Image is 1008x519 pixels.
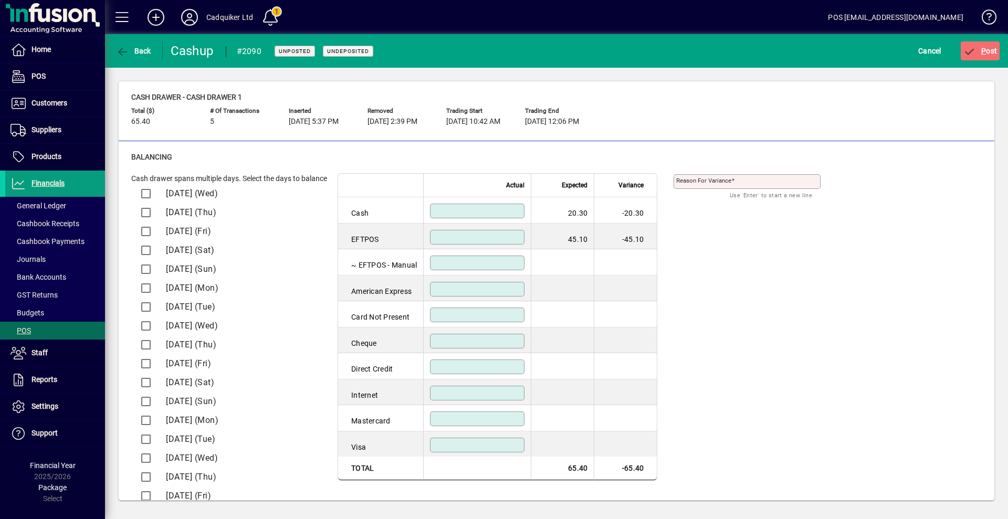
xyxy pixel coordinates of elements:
[338,431,423,457] td: Visa
[338,224,423,250] td: EFTPOS
[31,125,61,134] span: Suppliers
[31,99,67,107] span: Customers
[338,249,423,276] td: ~ EFTPOS - Manual
[139,8,173,27] button: Add
[166,453,218,463] span: [DATE] (Wed)
[131,93,242,101] span: Cash drawer - Cash Drawer 1
[338,457,423,480] td: Total
[166,302,215,312] span: [DATE] (Tue)
[562,179,587,191] span: Expected
[918,43,941,59] span: Cancel
[531,197,594,224] td: 20.30
[338,301,423,327] td: Card Not Present
[237,43,261,60] div: #2090
[5,232,105,250] a: Cashbook Payments
[166,415,218,425] span: [DATE] (Mon)
[525,108,588,114] span: Trading end
[210,118,214,126] span: 5
[210,108,273,114] span: # of Transactions
[289,108,352,114] span: Inserted
[31,45,51,54] span: Home
[31,429,58,437] span: Support
[5,250,105,268] a: Journals
[338,353,423,379] td: Direct Credit
[5,117,105,143] a: Suppliers
[594,457,657,480] td: -65.40
[5,63,105,90] a: POS
[105,41,163,60] app-page-header-button: Back
[5,144,105,170] a: Products
[31,348,48,357] span: Staff
[5,394,105,420] a: Settings
[5,90,105,116] a: Customers
[5,367,105,393] a: Reports
[5,304,105,322] a: Budgets
[5,420,105,447] a: Support
[171,43,215,59] div: Cashup
[38,483,67,492] span: Package
[173,8,206,27] button: Profile
[166,358,211,368] span: [DATE] (Fri)
[166,491,211,501] span: [DATE] (Fri)
[10,273,66,281] span: Bank Accounts
[367,118,417,126] span: [DATE] 2:39 PM
[166,207,216,217] span: [DATE] (Thu)
[338,197,423,224] td: Cash
[594,197,657,224] td: -20.30
[5,322,105,340] a: POS
[166,434,215,444] span: [DATE] (Tue)
[166,396,216,406] span: [DATE] (Sun)
[5,268,105,286] a: Bank Accounts
[279,48,311,55] span: Unposted
[525,118,579,126] span: [DATE] 12:06 PM
[916,41,944,60] button: Cancel
[5,215,105,232] a: Cashbook Receipts
[594,224,657,250] td: -45.10
[531,457,594,480] td: 65.40
[961,41,1000,60] button: Post
[31,179,65,187] span: Financials
[166,245,214,255] span: [DATE] (Sat)
[5,286,105,304] a: GST Returns
[10,326,31,335] span: POS
[166,264,216,274] span: [DATE] (Sun)
[10,255,46,263] span: Journals
[166,283,218,293] span: [DATE] (Mon)
[5,340,105,366] a: Staff
[10,237,85,246] span: Cashbook Payments
[531,224,594,250] td: 45.10
[618,179,644,191] span: Variance
[828,9,963,26] div: POS [EMAIL_ADDRESS][DOMAIN_NAME]
[166,321,218,331] span: [DATE] (Wed)
[10,291,58,299] span: GST Returns
[10,202,66,210] span: General Ledger
[31,72,46,80] span: POS
[31,375,57,384] span: Reports
[131,118,150,126] span: 65.40
[113,41,154,60] button: Back
[963,47,997,55] span: ost
[166,226,211,236] span: [DATE] (Fri)
[5,37,105,63] a: Home
[31,152,61,161] span: Products
[367,108,430,114] span: Removed
[131,153,172,161] span: Balancing
[131,173,327,184] div: Cash drawer spans multiple days. Select the days to balance
[166,377,214,387] span: [DATE] (Sat)
[676,177,731,184] mat-label: Reason for variance
[289,118,339,126] span: [DATE] 5:37 PM
[31,402,58,410] span: Settings
[446,108,509,114] span: Trading start
[116,47,151,55] span: Back
[327,48,369,55] span: Undeposited
[338,405,423,431] td: Mastercard
[10,309,44,317] span: Budgets
[974,2,995,36] a: Knowledge Base
[730,189,812,201] mat-hint: Use 'Enter' to start a new line
[5,197,105,215] a: General Ledger
[30,461,76,470] span: Financial Year
[131,108,194,114] span: Total ($)
[166,188,218,198] span: [DATE] (Wed)
[981,47,986,55] span: P
[506,179,524,191] span: Actual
